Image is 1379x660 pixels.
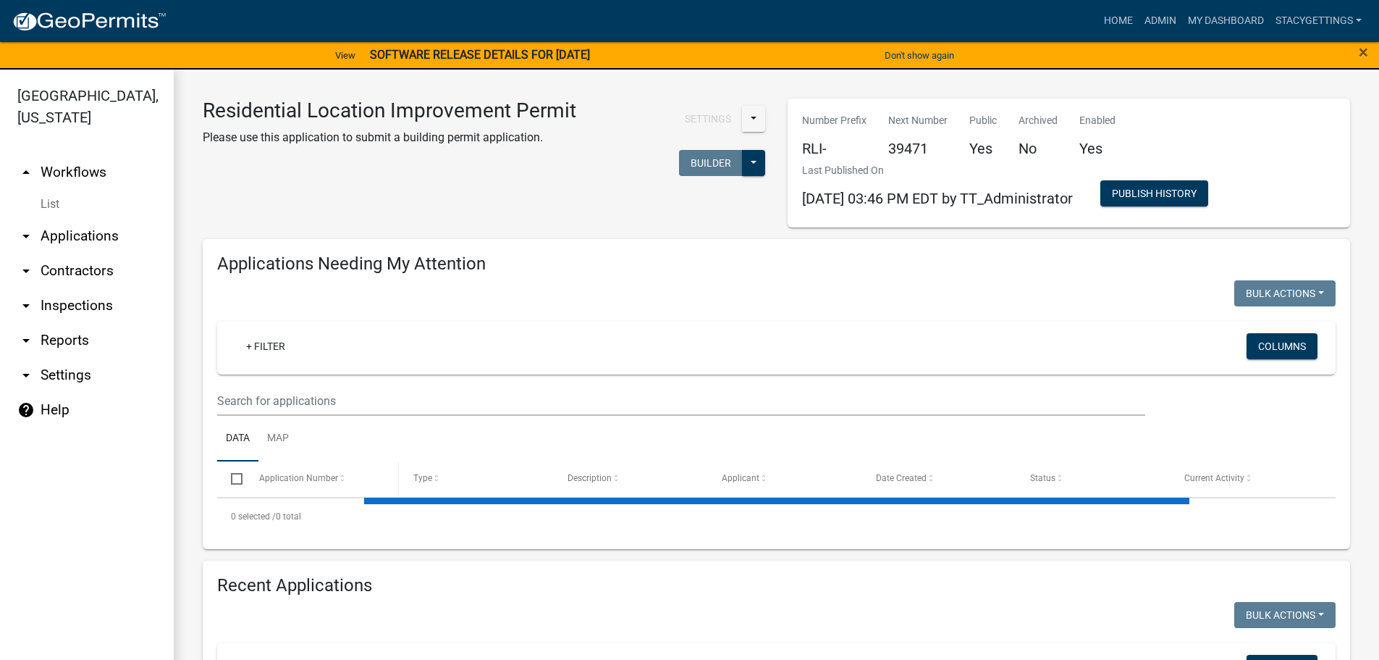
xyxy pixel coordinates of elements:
[413,473,432,483] span: Type
[17,332,35,349] i: arrow_drop_down
[888,113,948,128] p: Next Number
[1247,333,1317,359] button: Columns
[235,333,297,359] a: + Filter
[1100,188,1208,200] wm-modal-confirm: Workflow Publish History
[217,416,258,462] a: Data
[802,140,866,157] h5: RLI-
[17,262,35,280] i: arrow_drop_down
[217,461,245,496] datatable-header-cell: Select
[1270,7,1367,35] a: StacyGettings
[1030,473,1055,483] span: Status
[1079,140,1116,157] h5: Yes
[217,386,1145,416] input: Search for applications
[1098,7,1139,35] a: Home
[1359,42,1368,62] span: ×
[969,113,997,128] p: Public
[399,461,553,496] datatable-header-cell: Type
[1100,180,1208,206] button: Publish History
[1016,461,1171,496] datatable-header-cell: Status
[1139,7,1182,35] a: Admin
[17,227,35,245] i: arrow_drop_down
[1182,7,1270,35] a: My Dashboard
[888,140,948,157] h5: 39471
[673,106,743,132] button: Settings
[568,473,612,483] span: Description
[217,498,1336,535] div: 0 total
[876,473,927,483] span: Date Created
[17,401,35,419] i: help
[1079,113,1116,128] p: Enabled
[1234,280,1336,306] button: Bulk Actions
[203,99,576,123] h3: Residential Location Improvement Permit
[17,297,35,314] i: arrow_drop_down
[1184,473,1244,483] span: Current Activity
[1171,461,1325,496] datatable-header-cell: Current Activity
[1019,140,1058,157] h5: No
[879,43,960,67] button: Don't show again
[862,461,1016,496] datatable-header-cell: Date Created
[203,129,576,146] p: Please use this application to submit a building permit application.
[329,43,361,67] a: View
[17,164,35,181] i: arrow_drop_up
[370,48,590,62] strong: SOFTWARE RELEASE DETAILS FOR [DATE]
[258,416,298,462] a: Map
[554,461,708,496] datatable-header-cell: Description
[722,473,759,483] span: Applicant
[969,140,997,157] h5: Yes
[802,163,1073,178] p: Last Published On
[17,367,35,384] i: arrow_drop_down
[1234,602,1336,628] button: Bulk Actions
[708,461,862,496] datatable-header-cell: Applicant
[217,575,1336,596] h4: Recent Applications
[802,190,1073,207] span: [DATE] 03:46 PM EDT by TT_Administrator
[231,511,276,522] span: 0 selected /
[245,461,399,496] datatable-header-cell: Application Number
[679,150,743,176] button: Builder
[259,473,338,483] span: Application Number
[217,254,1336,275] h4: Applications Needing My Attention
[1359,43,1368,61] button: Close
[802,113,866,128] p: Number Prefix
[1019,113,1058,128] p: Archived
